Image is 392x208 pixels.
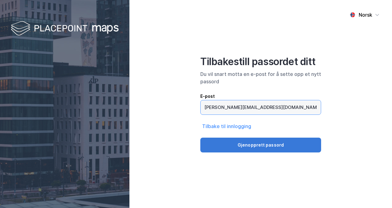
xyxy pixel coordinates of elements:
[200,138,321,152] button: Gjenopprett passord
[200,56,321,68] div: Tilbakestill passordet ditt
[200,122,253,130] button: Tilbake til innlogging
[200,93,321,100] div: E-post
[359,11,372,19] div: Norsk
[200,70,321,85] div: Du vil snart motta en e-post for å sette opp et nytt passord
[11,20,119,38] img: logo-white.f07954bde2210d2a523dddb988cd2aa7.svg
[361,178,392,208] iframe: Chat Widget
